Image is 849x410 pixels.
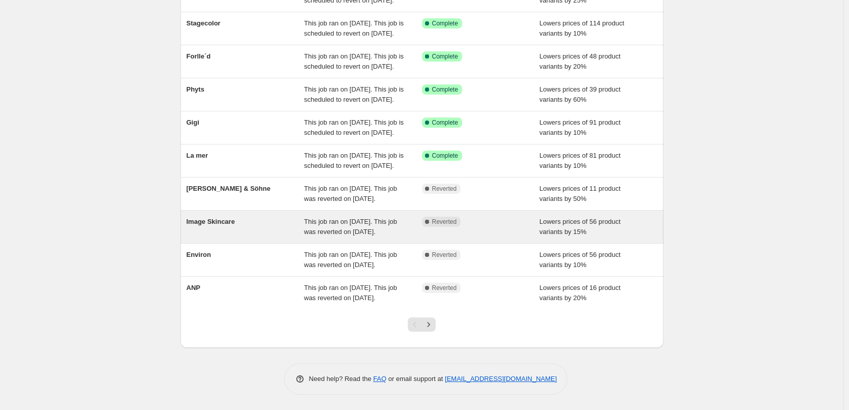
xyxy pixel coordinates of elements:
[187,52,211,60] span: Forlle´d
[539,218,621,236] span: Lowers prices of 56 product variants by 15%
[432,85,458,94] span: Complete
[187,85,204,93] span: Phyts
[432,251,457,259] span: Reverted
[304,185,397,202] span: This job ran on [DATE]. This job was reverted on [DATE].
[432,185,457,193] span: Reverted
[373,375,386,383] a: FAQ
[304,19,404,37] span: This job ran on [DATE]. This job is scheduled to revert on [DATE].
[304,119,404,136] span: This job ran on [DATE]. This job is scheduled to revert on [DATE].
[386,375,445,383] span: or email support at
[432,119,458,127] span: Complete
[309,375,374,383] span: Need help? Read the
[187,284,200,291] span: ANP
[187,19,221,27] span: Stagecolor
[432,152,458,160] span: Complete
[187,251,211,258] span: Environ
[187,152,208,159] span: La mer
[304,85,404,103] span: This job ran on [DATE]. This job is scheduled to revert on [DATE].
[432,19,458,27] span: Complete
[187,218,235,225] span: Image Skincare
[539,119,621,136] span: Lowers prices of 91 product variants by 10%
[408,317,436,332] nav: Pagination
[539,152,621,169] span: Lowers prices of 81 product variants by 10%
[432,218,457,226] span: Reverted
[539,19,624,37] span: Lowers prices of 114 product variants by 10%
[304,218,397,236] span: This job ran on [DATE]. This job was reverted on [DATE].
[187,185,270,192] span: [PERSON_NAME] & Söhne
[432,284,457,292] span: Reverted
[421,317,436,332] button: Next
[445,375,557,383] a: [EMAIL_ADDRESS][DOMAIN_NAME]
[304,152,404,169] span: This job ran on [DATE]. This job is scheduled to revert on [DATE].
[539,251,621,269] span: Lowers prices of 56 product variants by 10%
[304,284,397,302] span: This job ran on [DATE]. This job was reverted on [DATE].
[304,251,397,269] span: This job ran on [DATE]. This job was reverted on [DATE].
[539,284,621,302] span: Lowers prices of 16 product variants by 20%
[432,52,458,61] span: Complete
[539,52,621,70] span: Lowers prices of 48 product variants by 20%
[304,52,404,70] span: This job ran on [DATE]. This job is scheduled to revert on [DATE].
[539,85,621,103] span: Lowers prices of 39 product variants by 60%
[539,185,621,202] span: Lowers prices of 11 product variants by 50%
[187,119,199,126] span: Gigi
